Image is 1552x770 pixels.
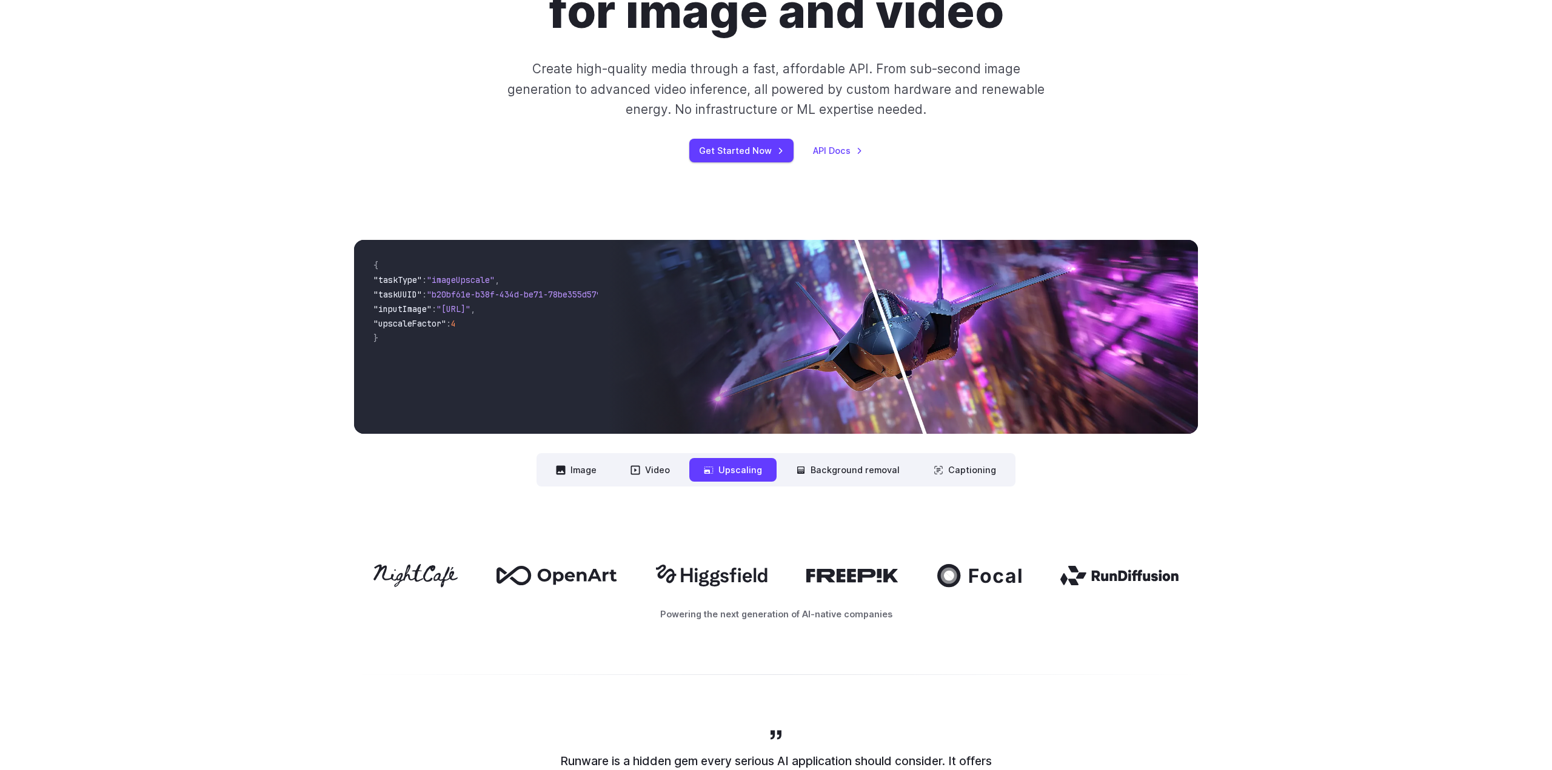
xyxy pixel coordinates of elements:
p: Create high-quality media through a fast, affordable API. From sub-second image generation to adv... [506,59,1046,119]
span: "inputImage" [373,304,432,314]
span: , [495,274,500,285]
p: Powering the next generation of AI-native companies [354,607,1198,621]
span: "taskUUID" [373,289,422,300]
img: Futuristic stealth jet streaking through a neon-lit cityscape with glowing purple exhaust [607,240,1198,434]
button: Image [541,458,611,482]
span: "imageUpscale" [427,274,495,285]
button: Upscaling [689,458,777,482]
span: , [470,304,475,314]
span: : [422,289,427,300]
span: 4 [451,318,456,329]
span: "taskType" [373,274,422,285]
span: "upscaleFactor" [373,318,446,329]
span: { [373,260,378,271]
span: } [373,333,378,344]
span: : [432,304,436,314]
span: "[URL]" [436,304,470,314]
button: Captioning [919,458,1011,482]
button: Background removal [781,458,914,482]
button: Video [616,458,684,482]
span: : [422,274,427,285]
span: "b20bf61e-b38f-434d-be71-78be355d5795" [427,289,611,300]
a: Get Started Now [689,139,794,162]
a: API Docs [813,144,863,158]
span: : [446,318,451,329]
